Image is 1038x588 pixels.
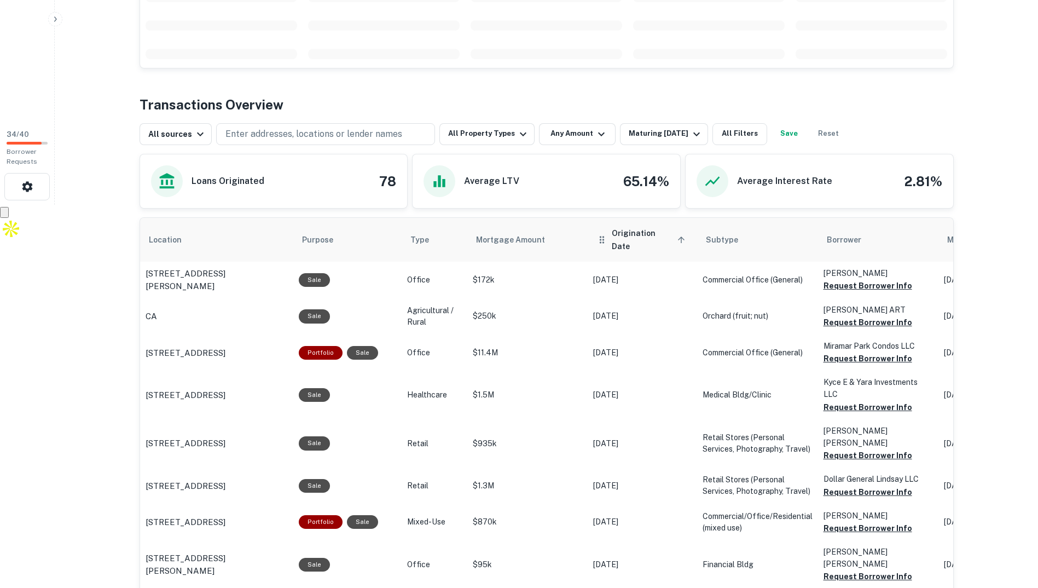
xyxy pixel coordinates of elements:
a: [STREET_ADDRESS] [146,437,288,450]
p: CA [146,310,157,323]
h4: 65.14% [623,171,669,191]
button: Request Borrower Info [824,352,912,365]
p: Retail [407,438,462,449]
a: [STREET_ADDRESS] [146,516,288,529]
p: [DATE] [593,310,692,322]
button: Request Borrower Info [824,486,912,499]
button: Request Borrower Info [824,279,912,292]
p: [STREET_ADDRESS] [146,516,225,529]
h4: Transactions Overview [140,95,283,114]
a: [STREET_ADDRESS][PERSON_NAME] [146,267,288,293]
h6: Average LTV [464,175,519,188]
p: $935k [473,438,582,449]
div: Sale [347,515,378,529]
p: $11.4M [473,347,582,359]
div: This is a portfolio loan with 2 properties [299,515,343,529]
button: Maturing [DATE] [620,123,708,145]
button: Request Borrower Info [824,401,912,414]
p: [DATE] [593,559,692,570]
p: Medical Bldg/Clinic [703,389,813,401]
p: [PERSON_NAME] ART [824,304,933,316]
p: [DATE] [593,274,692,286]
p: Dollar General Lindsay LLC [824,473,933,485]
button: Any Amount [539,123,616,145]
div: Sale [347,346,378,360]
h6: Loans Originated [192,175,264,188]
a: [STREET_ADDRESS] [146,480,288,493]
p: [PERSON_NAME] [824,267,933,279]
span: Borrower Requests [7,148,37,165]
p: Retail [407,480,462,492]
p: [DATE] [593,389,692,401]
p: [STREET_ADDRESS] [146,389,225,402]
div: Sale [299,479,330,493]
p: $250k [473,310,582,322]
p: $1.3M [473,480,582,492]
p: $95k [473,559,582,570]
p: [PERSON_NAME] [PERSON_NAME] [824,425,933,449]
p: Healthcare [407,389,462,401]
button: All Property Types [439,123,535,145]
p: [STREET_ADDRESS] [146,347,225,360]
p: $172k [473,274,582,286]
button: Enter addresses, locations or lender names [216,123,435,145]
div: Sale [299,273,330,287]
p: [DATE] [593,480,692,492]
p: $870k [473,516,582,528]
div: Sale [299,436,330,450]
p: Commercial/Office/Residential (mixed use) [703,511,813,534]
h6: Average Interest Rate [737,175,832,188]
p: Office [407,347,462,359]
div: Sale [299,558,330,572]
button: Request Borrower Info [824,522,912,535]
p: Office [407,274,462,286]
a: [STREET_ADDRESS] [146,389,288,402]
p: [STREET_ADDRESS] [146,437,225,450]
span: 34 / 40 [7,130,29,139]
button: Reset [811,123,846,145]
button: Request Borrower Info [824,316,912,329]
div: Sale [299,388,330,402]
p: Office [407,559,462,570]
p: [DATE] [593,438,692,449]
div: All sources [148,128,207,141]
p: $1.5M [473,389,582,401]
p: Retail Stores (Personal Services, Photography, Travel) [703,432,813,455]
button: Save your search to get updates of matches that match your search criteria. [772,123,807,145]
p: Financial Bldg [703,559,813,570]
p: Enter addresses, locations or lender names [225,128,402,141]
button: All Filters [712,123,767,145]
div: Maturing [DATE] [629,128,703,141]
p: [DATE] [593,347,692,359]
p: Orchard (fruit; nut) [703,310,813,322]
iframe: Chat Widget [983,500,1038,553]
p: [STREET_ADDRESS] [146,480,225,493]
button: Request Borrower Info [824,449,912,462]
p: Commercial Office (General) [703,347,813,359]
a: CA [146,310,288,323]
div: This is a portfolio loan with 3 properties [299,346,343,360]
p: [PERSON_NAME] [824,510,933,522]
a: [STREET_ADDRESS][PERSON_NAME] [146,552,288,578]
p: [PERSON_NAME] [PERSON_NAME] [824,546,933,570]
p: Miramar Park Condos LLC [824,340,933,352]
p: Mixed-Use [407,516,462,528]
p: Retail Stores (Personal Services, Photography, Travel) [703,474,813,497]
button: All sources [140,123,212,145]
h4: 78 [379,171,396,191]
p: [DATE] [593,516,692,528]
a: [STREET_ADDRESS] [146,347,288,360]
p: Kyce E & Yara Investments LLC [824,376,933,400]
button: Request Borrower Info [824,570,912,583]
div: Sale [299,309,330,323]
p: Commercial Office (General) [703,274,813,286]
h4: 2.81% [904,171,942,191]
p: Agricultural / Rural [407,305,462,328]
